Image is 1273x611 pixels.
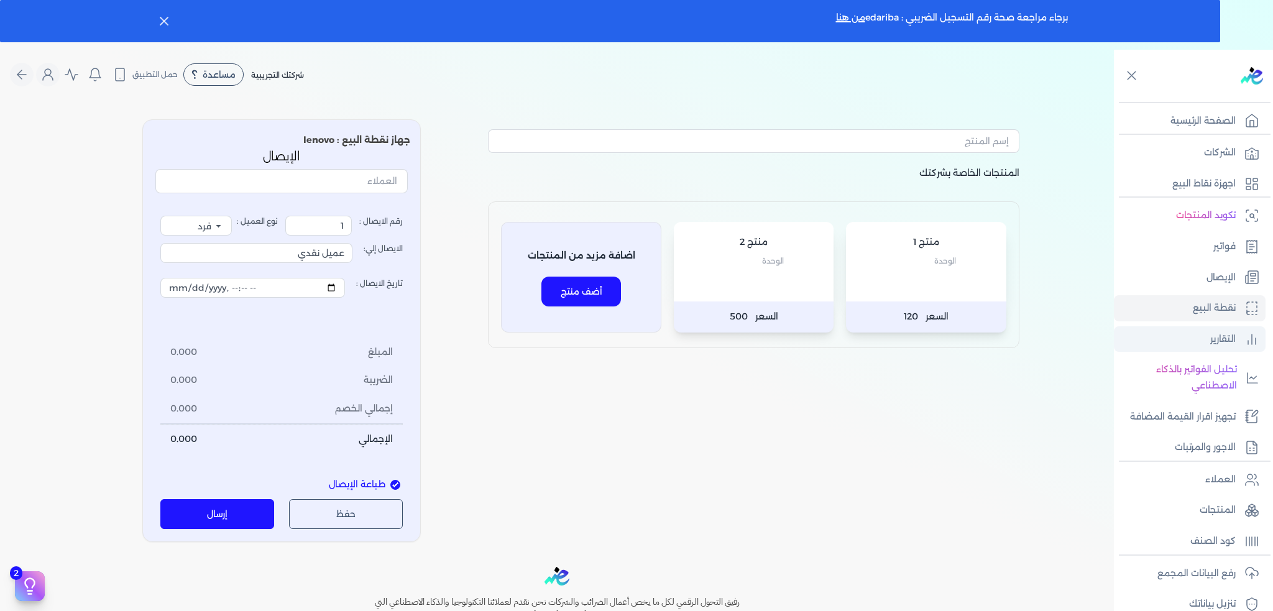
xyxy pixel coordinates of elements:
div: مساعدة [183,63,244,86]
span: الإجمالي [359,433,393,446]
img: logo [545,567,569,586]
a: كود الصنف [1114,528,1266,554]
label: رقم الايصال : [285,216,403,236]
p: الإيصال [155,149,408,165]
select: نوع العميل : [160,216,232,236]
button: حفظ [289,499,403,529]
button: 2 [15,571,45,601]
p: تجهيز اقرار القيمة المضافة [1130,409,1236,425]
p: كود الصنف [1190,533,1236,549]
p: الصفحة الرئيسية [1170,113,1236,129]
span: 0.000 [170,433,197,446]
a: تجهيز اقرار القيمة المضافة [1114,404,1266,430]
p: نقطة البيع [1193,300,1236,316]
p: فواتير [1213,239,1236,255]
button: إرسال [160,499,274,529]
span: 500 [730,309,748,325]
p: منتج 1 [858,234,994,250]
span: إجمالي الخصم [335,402,393,416]
input: رقم الايصال : [285,216,352,236]
a: تحليل الفواتير بالذكاء الاصطناعي [1114,357,1266,398]
p: الإيصال [1206,270,1236,286]
a: رفع البيانات المجمع [1114,561,1266,587]
input: تاريخ الايصال : [160,278,345,298]
button: أضف منتج [541,277,621,306]
button: العملاء [155,169,408,198]
a: تكويد المنتجات [1114,203,1266,229]
span: الوحدة [934,253,956,269]
span: المبلغ [368,346,393,359]
input: إسم المنتج [488,129,1019,153]
span: الوحدة [762,253,784,269]
label: تاريخ الايصال : [160,270,403,305]
a: المنتجات [1114,497,1266,523]
p: العملاء [1205,472,1236,488]
button: إسم المنتج [488,129,1019,158]
p: برجاء مراجعة صحة رقم التسجيل الضريبي : edariba [836,10,1068,32]
span: شركتك التجريبية [251,70,304,80]
p: التقارير [1210,331,1236,347]
input: الايصال إلي: [160,243,352,263]
label: نوع العميل : [160,216,278,236]
span: 0.000 [170,402,197,416]
p: اجهزة نقاط البيع [1172,176,1236,192]
input: طباعة الإيصال [390,480,400,490]
a: العملاء [1114,467,1266,493]
img: logo [1241,67,1263,85]
a: من هنا [836,12,865,23]
p: الاجور والمرتبات [1175,439,1236,456]
p: السعر [674,301,834,333]
p: منتج 2 [686,234,822,250]
a: فواتير [1114,234,1266,260]
label: الايصال إلي: [160,236,403,270]
span: 120 [904,309,918,325]
p: رفع البيانات المجمع [1157,566,1236,582]
p: السعر [846,301,1006,333]
p: جهاز نقطة البيع : lenovo [153,132,410,149]
span: حمل التطبيق [132,69,178,80]
a: الشركات [1114,140,1266,166]
span: مساعدة [203,70,236,79]
p: تكويد المنتجات [1176,208,1236,224]
p: المنتجات [1200,502,1236,518]
input: العملاء [155,169,408,193]
a: الاجور والمرتبات [1114,434,1266,461]
button: حمل التطبيق [109,64,181,85]
p: تحليل الفواتير بالذكاء الاصطناعي [1120,362,1237,393]
p: اضافة مزيد من المنتجات [528,248,635,264]
span: 0.000 [170,346,197,359]
p: المنتجات الخاصة بشركتك [488,165,1019,201]
a: الصفحة الرئيسية [1114,108,1266,134]
a: التقارير [1114,326,1266,352]
a: الإيصال [1114,265,1266,291]
span: طباعة الإيصال [329,478,385,492]
span: الضريبة [364,374,393,387]
span: 0.000 [170,374,197,387]
span: 2 [10,566,22,580]
a: اجهزة نقاط البيع [1114,171,1266,197]
a: نقطة البيع [1114,295,1266,321]
p: الشركات [1204,145,1236,161]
